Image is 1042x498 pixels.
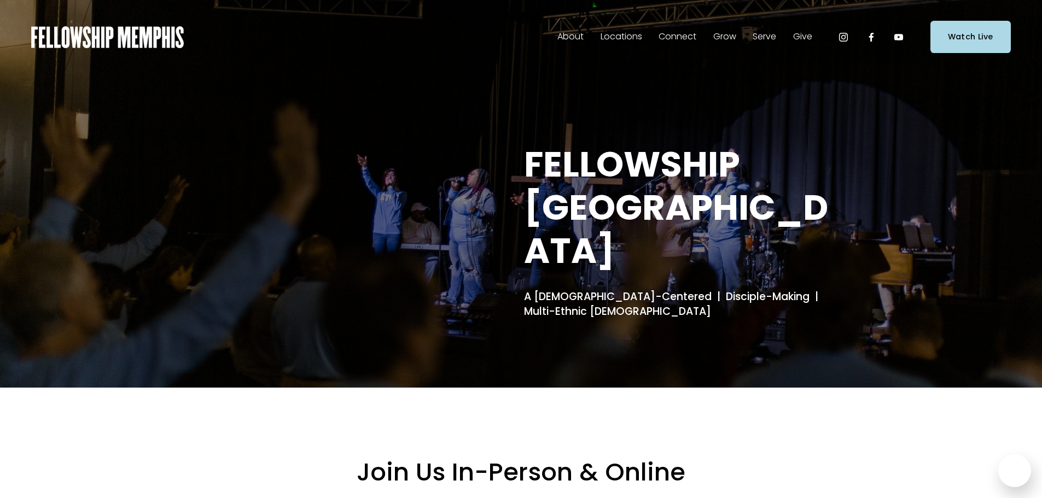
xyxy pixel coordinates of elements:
a: folder dropdown [659,28,696,46]
img: Fellowship Memphis [31,26,184,48]
a: folder dropdown [557,28,584,46]
h4: A [DEMOGRAPHIC_DATA]-Centered | Disciple-Making | Multi-Ethnic [DEMOGRAPHIC_DATA] [524,290,849,319]
a: folder dropdown [601,28,642,46]
a: folder dropdown [793,28,812,46]
strong: FELLOWSHIP [GEOGRAPHIC_DATA] [524,140,828,275]
span: Give [793,29,812,45]
span: Connect [659,29,696,45]
span: Grow [713,29,736,45]
a: YouTube [893,32,904,43]
a: Facebook [866,32,877,43]
span: Locations [601,29,642,45]
a: Instagram [838,32,849,43]
a: Watch Live [930,21,1011,53]
span: Serve [753,29,776,45]
a: folder dropdown [753,28,776,46]
a: folder dropdown [713,28,736,46]
span: About [557,29,584,45]
h2: Join Us In-Person & Online [193,456,849,488]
